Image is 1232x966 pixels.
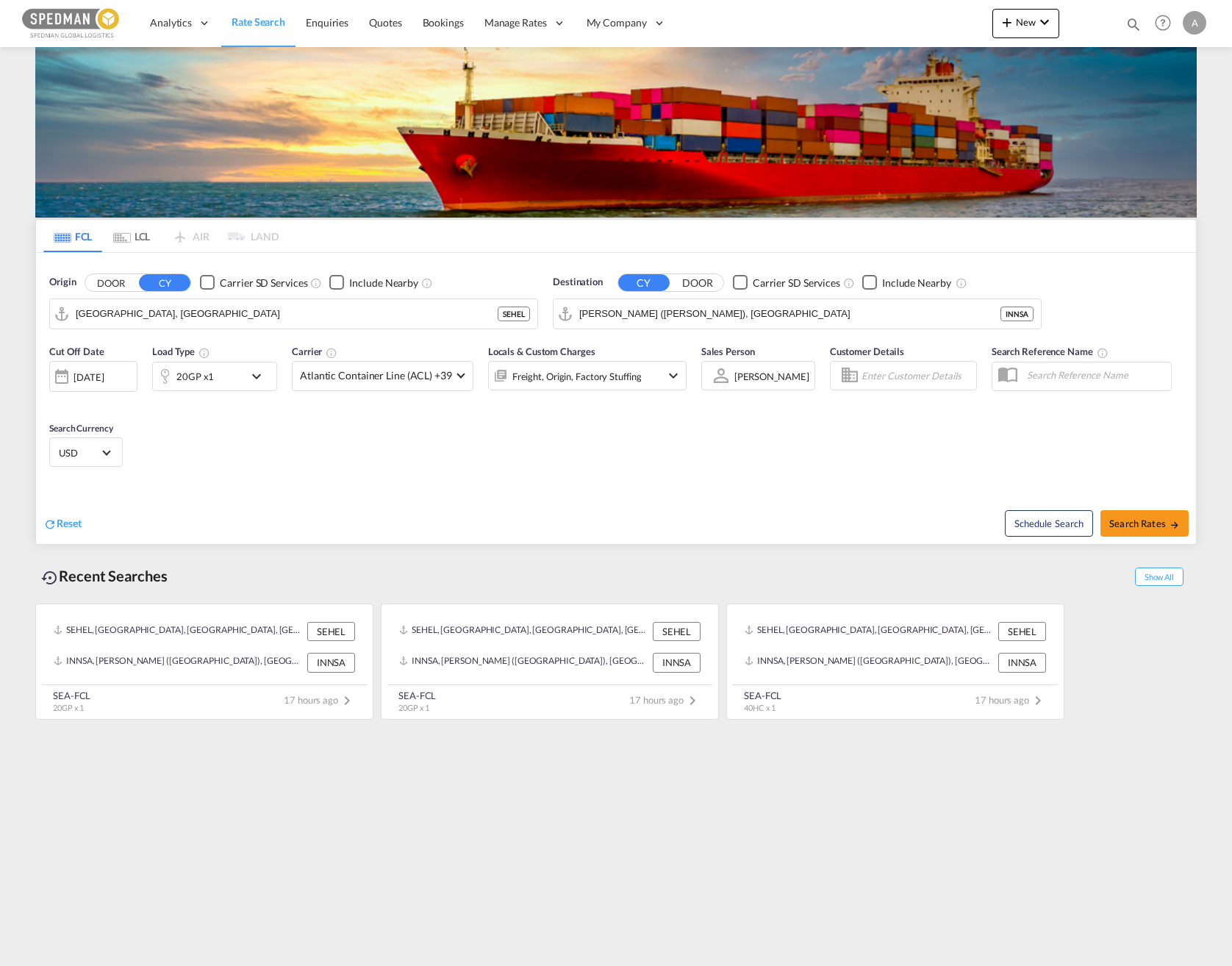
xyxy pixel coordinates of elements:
[553,275,603,290] span: Destination
[49,346,104,357] span: Cut Off Date
[310,277,322,289] md-icon: Unchecked: Search for CY (Container Yard) services for all selected carriers.Checked : Search for...
[399,653,649,672] div: INNSA, Jawaharlal Nehru (Nhava Sheva), India, Indian Subcontinent, Asia Pacific
[744,703,776,712] span: 40HC x 1
[733,275,840,290] md-checkbox: Checkbox No Ink
[54,653,304,672] div: INNSA, Jawaharlal Nehru (Nhava Sheva), India, Indian Subcontinent, Asia Pacific
[701,346,755,357] span: Sales Person
[381,604,719,720] recent-search-card: SEHEL, [GEOGRAPHIC_DATA], [GEOGRAPHIC_DATA], [GEOGRAPHIC_DATA], [GEOGRAPHIC_DATA] SEHELINNSA, [PE...
[220,276,307,290] div: Carrier SD Services
[329,275,418,290] md-checkbox: Checkbox No Ink
[306,16,348,29] span: Enquiries
[975,694,1047,706] span: 17 hours ago
[882,276,951,290] div: Include Nearby
[1150,10,1183,37] div: Help
[43,518,57,531] md-icon: icon-refresh
[992,9,1059,38] button: icon-plus 400-fgNewicon-chevron-down
[1135,568,1183,586] span: Show All
[998,13,1016,31] md-icon: icon-plus 400-fg
[653,653,701,672] div: INNSA
[349,276,418,290] div: Include Nearby
[49,275,76,290] span: Origin
[49,390,60,410] md-datepicker: Select
[53,703,84,712] span: 20GP x 1
[1100,510,1189,537] button: Search Ratesicon-arrow-right
[423,16,464,29] span: Bookings
[85,274,137,291] button: DOOR
[57,442,115,463] md-select: Select Currency: $ USDUnited States Dollar
[745,622,995,641] div: SEHEL, Helsingborg, Sweden, Northern Europe, Europe
[399,622,649,641] div: SEHEL, Helsingborg, Sweden, Northern Europe, Europe
[338,692,356,709] md-icon: icon-chevron-right
[843,277,855,289] md-icon: Unchecked: Search for CY (Container Yard) services for all selected carriers.Checked : Search for...
[232,15,285,28] span: Rate Search
[1125,16,1142,38] div: icon-magnify
[398,689,436,702] div: SEA-FCL
[43,516,82,532] div: icon-refreshReset
[50,299,537,329] md-input-container: Helsingborg, SEHEL
[43,220,102,252] md-tab-item: FCL
[41,569,59,587] md-icon: icon-backup-restore
[726,604,1064,720] recent-search-card: SEHEL, [GEOGRAPHIC_DATA], [GEOGRAPHIC_DATA], [GEOGRAPHIC_DATA], [GEOGRAPHIC_DATA] SEHELINNSA, [PE...
[1170,520,1180,530] md-icon: icon-arrow-right
[49,423,113,434] span: Search Currency
[587,15,647,30] span: My Company
[1000,307,1034,321] div: INNSA
[1109,518,1180,529] span: Search Rates
[830,346,904,357] span: Customer Details
[326,347,337,359] md-icon: The selected Trucker/Carrierwill be displayed in the rate results If the rates are from another f...
[35,559,173,593] div: Recent Searches
[498,307,530,321] div: SEHEL
[579,303,1000,325] input: Search by Port
[734,371,809,382] div: [PERSON_NAME]
[300,368,452,383] span: Atlantic Container Line (ACL) +39
[36,253,1196,544] div: Origin DOOR CY Checkbox No InkUnchecked: Search for CY (Container Yard) services for all selected...
[284,694,356,706] span: 17 hours ago
[956,277,967,289] md-icon: Unchecked: Ignores neighbouring ports when fetching rates.Checked : Includes neighbouring ports w...
[1029,692,1047,709] md-icon: icon-chevron-right
[998,16,1053,28] span: New
[35,47,1197,218] img: LCL+%26+FCL+BACKGROUND.png
[59,446,100,459] span: USD
[150,15,192,30] span: Analytics
[53,689,90,702] div: SEA-FCL
[862,275,951,290] md-checkbox: Checkbox No Ink
[102,220,161,252] md-tab-item: LCL
[665,367,682,384] md-icon: icon-chevron-down
[753,276,840,290] div: Carrier SD Services
[398,703,429,712] span: 20GP x 1
[488,361,687,390] div: Freight Origin Factory Stuffingicon-chevron-down
[307,653,355,672] div: INNSA
[54,622,304,641] div: SEHEL, Helsingborg, Sweden, Northern Europe, Europe
[248,368,273,385] md-icon: icon-chevron-down
[74,371,104,384] div: [DATE]
[484,15,547,30] span: Manage Rates
[618,274,670,291] button: CY
[200,275,307,290] md-checkbox: Checkbox No Ink
[744,689,781,702] div: SEA-FCL
[1183,11,1206,35] div: A
[733,365,811,387] md-select: Sales Person: Alexander Wallner
[992,346,1109,357] span: Search Reference Name
[292,346,337,357] span: Carrier
[369,16,401,29] span: Quotes
[57,517,82,529] span: Reset
[35,604,373,720] recent-search-card: SEHEL, [GEOGRAPHIC_DATA], [GEOGRAPHIC_DATA], [GEOGRAPHIC_DATA], [GEOGRAPHIC_DATA] SEHELINNSA, [PE...
[745,653,995,672] div: INNSA, Jawaharlal Nehru (Nhava Sheva), India, Indian Subcontinent, Asia Pacific
[684,692,701,709] md-icon: icon-chevron-right
[198,347,210,359] md-icon: icon-information-outline
[139,274,190,291] button: CY
[43,220,279,252] md-pagination-wrapper: Use the left and right arrow keys to navigate between tabs
[998,653,1046,672] div: INNSA
[152,362,277,391] div: 20GP x1icon-chevron-down
[488,346,595,357] span: Locals & Custom Charges
[998,622,1046,641] div: SEHEL
[1150,10,1175,35] span: Help
[1020,364,1171,386] input: Search Reference Name
[22,7,121,40] img: c12ca350ff1b11efb6b291369744d907.png
[1036,13,1053,31] md-icon: icon-chevron-down
[49,361,137,392] div: [DATE]
[554,299,1041,329] md-input-container: Jawaharlal Nehru (Nhava Sheva), INNSA
[152,346,210,357] span: Load Type
[512,366,642,387] div: Freight Origin Factory Stuffing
